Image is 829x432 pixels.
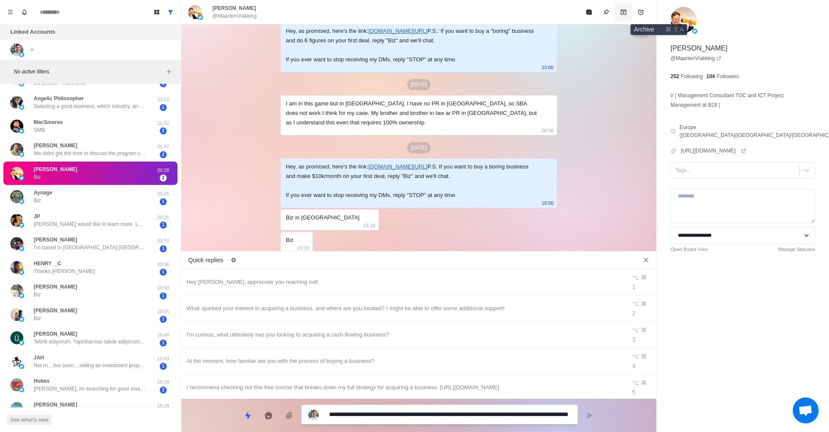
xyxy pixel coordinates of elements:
img: picture [19,152,24,157]
div: I am in this game but in [GEOGRAPHIC_DATA]. I have no PR in [GEOGRAPHIC_DATA], so SBA does not wo... [286,99,538,127]
p: 20:06 [152,261,174,268]
img: picture [19,175,24,181]
p: Angelic Philosopher [34,95,84,102]
p: 104 [706,73,715,80]
img: picture [19,387,24,392]
span: 2 [160,127,167,134]
img: picture [10,214,23,227]
img: picture [10,237,23,250]
div: I'm curious, what ultimately has you looking to acquiring a cash-flowing business? [187,330,621,340]
p: HENRY__C [34,260,61,267]
p: 15:18 [363,221,375,230]
p: Quick replies [188,256,223,265]
p: 23:00 [541,63,554,72]
img: picture [19,81,24,86]
img: picture [188,5,202,19]
button: Add reminder [632,3,649,21]
img: picture [19,340,24,345]
button: Reply with AI [260,407,277,424]
p: [PERSON_NAME] [34,307,77,314]
img: picture [19,317,24,322]
img: picture [19,364,24,369]
p: 23:22 [152,96,174,103]
button: Close quick replies [639,253,653,267]
div: ⌥ ⌘ 1 [632,273,651,292]
img: picture [671,7,696,33]
p: 19:39 [152,378,174,386]
div: Biz [286,235,294,245]
img: picture [10,43,23,56]
p: Biz [34,173,41,181]
button: Add account [27,44,37,55]
span: 2 [160,151,167,158]
p: 19:43 [152,355,174,362]
p: 15:00 [541,198,554,208]
p: Biz [34,291,41,299]
img: picture [10,378,23,391]
a: @MaartenVrakking [671,54,721,62]
p: 20:24 [152,237,174,245]
img: picture [19,270,24,275]
p: Selecting a good business, which industry, and the prerequisites to look for in a business before... [34,102,146,110]
img: picture [19,199,24,204]
p: 252 [671,73,679,80]
a: [URL][DOMAIN_NAME] [681,147,746,155]
p: 19:48 [152,331,174,339]
div: Open chat [793,397,819,423]
p: Linked Accounts [10,28,55,36]
img: picture [10,190,23,203]
div: At the moment, how familiar are you with the process of buying a business? [187,356,621,366]
p: 19:39 [152,402,174,410]
p: 21:47 [152,143,174,150]
p: We didnt got the time to discuss the program cost.. etc.. [34,149,146,157]
div: Biz in [GEOGRAPHIC_DATA] [286,213,360,222]
div: What sparked your interest in acquiring a business, and where are you located? I might be able to... [187,304,621,313]
img: picture [10,355,23,368]
img: picture [10,120,23,133]
p: [DATE] [407,142,430,153]
img: picture [198,15,203,20]
span: 1 [160,80,167,87]
img: picture [19,52,24,57]
p: Biz [34,314,41,322]
p: No active filters [14,68,164,76]
div: Hey, as promised, here's the link: P.S. If you want to buy a boring business and make $10k/month ... [286,162,538,200]
a: [DOMAIN_NAME][URL] [368,163,427,170]
p: Following [681,73,703,80]
img: picture [10,284,23,297]
p: 19:59 [152,284,174,292]
p: [PERSON_NAME] [34,401,77,409]
span: 1 [160,316,167,323]
button: Mark as read [580,3,598,21]
p: MacSmores [34,118,63,126]
img: picture [19,105,24,110]
img: picture [10,331,23,344]
button: Edit quick replies [227,253,240,267]
img: picture [19,128,24,133]
img: picture [19,246,24,251]
p: ir | Management Consultant TOC and ICT Project Management at B28 | [671,91,815,110]
span: 1 [160,340,167,346]
div: Hey [PERSON_NAME], appreciate you reaching out! [187,277,621,287]
button: Notifications [17,5,31,19]
img: picture [692,29,697,34]
img: picture [19,222,24,228]
a: [DOMAIN_NAME][URL] [368,28,427,34]
span: 2 [160,387,167,394]
p: @MaartenVrakking [212,12,256,20]
p: [PERSON_NAME] [34,236,77,244]
p: [DATE] [407,79,430,90]
span: 1 [160,222,167,229]
a: Manage Statuses [778,246,815,253]
p: Thanks [PERSON_NAME] [34,267,95,275]
span: 1 [160,292,167,299]
img: picture [10,261,23,274]
p: Not rn....but soon....selling an investment property soon enough [34,362,146,369]
p: [PERSON_NAME] would like to learn more. Let me know when we can schedule a call. [34,220,146,228]
button: Add filters [164,67,174,77]
p: [PERSON_NAME] [34,330,77,338]
p: [PERSON_NAME] [671,43,728,54]
p: 19:55 [152,308,174,315]
div: ⌥ ⌘ 3 [632,325,651,344]
p: 20:26 [152,190,174,197]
